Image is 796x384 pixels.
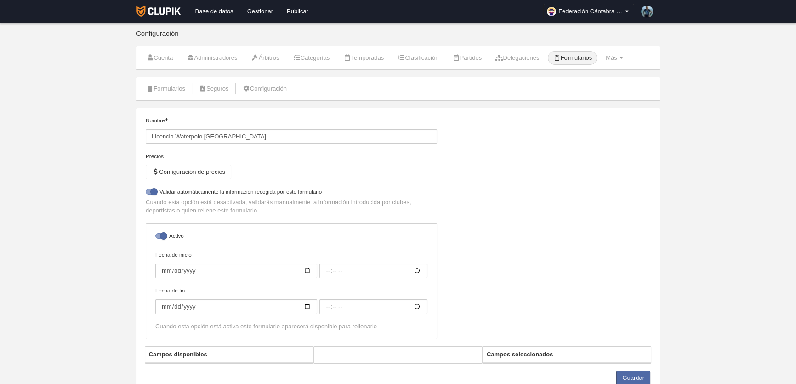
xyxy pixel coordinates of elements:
[641,6,653,17] img: Pa79CNOV4zzO.30x30.jpg
[155,299,317,314] input: Fecha de fin
[548,51,597,65] a: Formularios
[338,51,389,65] a: Temporadas
[136,30,660,46] div: Configuración
[490,51,544,65] a: Delegaciones
[155,251,427,278] label: Fecha de inicio
[155,232,427,242] label: Activo
[558,7,623,16] span: Federación Cántabra de Natación
[146,198,437,215] p: Cuando esta opción está desactivada, validarás manualmente la información introducida por clubes,...
[392,51,443,65] a: Clasificación
[146,116,437,144] label: Nombre
[543,4,634,19] a: Federación Cántabra de Natación
[319,299,427,314] input: Fecha de fin
[146,188,437,198] label: Validar automáticamente la información recogida por este formulario
[606,54,617,61] span: Más
[155,322,427,331] div: Cuando esta opción está activa este formulario aparecerá disponible para rellenarlo
[165,118,168,121] i: Obligatorio
[146,152,437,160] div: Precios
[141,51,178,65] a: Cuenta
[319,264,427,278] input: Fecha de inicio
[146,129,437,144] input: Nombre
[155,264,317,278] input: Fecha de inicio
[155,287,427,314] label: Fecha de fin
[145,347,313,363] th: Campos disponibles
[601,51,628,65] a: Más
[238,82,292,96] a: Configuración
[146,165,231,179] button: Configuración de precios
[483,347,651,363] th: Campos seleccionados
[246,51,284,65] a: Árbitros
[194,82,234,96] a: Seguros
[288,51,335,65] a: Categorías
[136,6,181,17] img: Clupik
[141,82,190,96] a: Formularios
[547,7,556,16] img: OaMbQzMihkYP.30x30.jpg
[182,51,242,65] a: Administradores
[447,51,487,65] a: Partidos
